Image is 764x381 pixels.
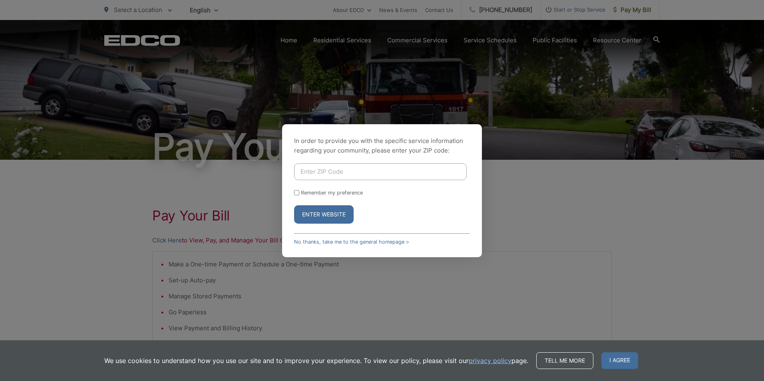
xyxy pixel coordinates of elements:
[469,356,511,365] a: privacy policy
[294,205,354,224] button: Enter Website
[301,190,363,196] label: Remember my preference
[294,163,467,180] input: Enter ZIP Code
[536,352,593,369] a: Tell me more
[104,356,528,365] p: We use cookies to understand how you use our site and to improve your experience. To view our pol...
[294,239,409,245] a: No thanks, take me to the general homepage >
[294,136,470,155] p: In order to provide you with the specific service information regarding your community, please en...
[601,352,638,369] span: I agree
